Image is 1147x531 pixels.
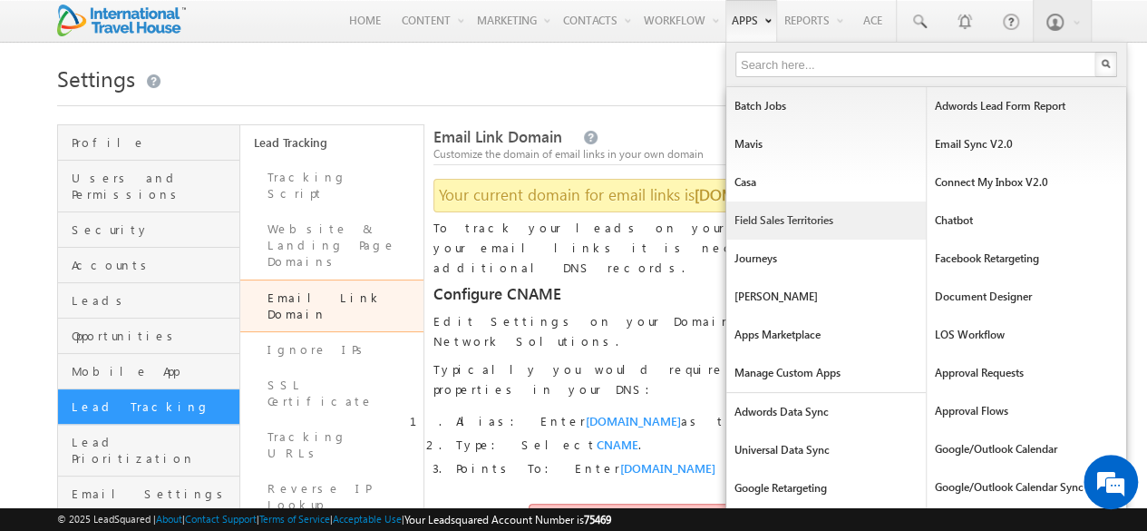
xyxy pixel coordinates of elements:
a: Google Retargeting [726,469,926,507]
span: Email Link Domain [433,126,562,147]
a: Email Sync v2.0 [927,125,1126,163]
span: Settings [57,64,135,93]
a: Google/Outlook Calendar Sync [927,468,1126,506]
textarea: Type your message and hit 'Enter' [24,168,331,394]
a: Contact Support [185,513,257,525]
span: CNAME [597,437,638,452]
div: Chat with us now [94,95,305,119]
span: Security [72,221,235,238]
img: Custom Logo [57,5,186,36]
span: Mobile App [72,363,235,379]
a: Terms of Service [259,513,330,525]
a: LOS Workflow [927,316,1126,354]
a: Website & Landing Page Domains [240,211,423,280]
a: Tracking URLs [240,419,423,471]
li: Type: Select . [456,437,1090,453]
a: Email Link Domain [240,280,423,332]
a: Security [58,212,239,248]
span: Opportunities [72,328,235,344]
a: Approval Requests [927,354,1126,392]
a: Google/Outlook Calendar [927,430,1126,468]
a: Mavis [726,125,926,163]
span: 75469 [584,513,611,526]
a: Document Designer [927,278,1126,316]
a: Leads [58,283,239,319]
span: Users and Permissions [72,170,235,202]
li: Alias: Enter as the vanity. [456,413,1090,429]
a: Accounts [58,248,239,283]
img: d_60004797649_company_0_60004797649 [31,95,76,119]
span: Lead Prioritization [72,434,235,467]
p: Edit Settings on your Domain Registrar such as GoDaddy or Network Solutions. [433,311,1090,351]
a: Adwords Lead Form Report [927,87,1126,125]
span: Email Settings [72,486,235,502]
span: Profile [72,134,235,151]
a: [PERSON_NAME] [726,278,926,316]
em: Start Chat [247,408,329,433]
a: Mobile App [58,354,239,389]
span: [DOMAIN_NAME] [586,413,681,428]
li: Points To: Enter [456,460,1090,477]
span: Your current domain for email links is [439,184,816,205]
a: About [156,513,182,525]
div: Minimize live chat window [297,9,341,53]
p: Typically you would require to create following new properties in your DNS: [433,359,1090,399]
a: Acceptable Use [333,513,402,525]
a: Profile [58,125,239,161]
a: Ignore IPs [240,332,423,368]
a: Lead Prioritization [58,425,239,477]
img: Search [1101,59,1110,68]
span: [DOMAIN_NAME] [620,460,715,476]
strong: [DOMAIN_NAME] [695,184,816,205]
a: Tracking Script [240,160,423,211]
a: Chatbot [927,202,1126,240]
a: Connect My Inbox v2.0 [927,163,1126,202]
div: Customize the domain of email links in your own domain [433,146,1090,162]
a: Manage Custom Apps [726,354,926,392]
span: Your Leadsquared Account Number is [404,513,611,526]
span: Leads [72,292,235,309]
a: Casa [726,163,926,202]
a: Lead Tracking [58,389,239,425]
a: SSL Certificate [240,368,423,419]
a: Lead Tracking [240,125,423,160]
a: Journeys [726,240,926,278]
a: Adwords Data Sync [726,393,926,431]
span: © 2025 LeadSquared | | | | | [57,511,611,528]
span: Accounts [72,257,235,273]
input: Search here... [735,52,1097,77]
p: To track your leads on your website after they click on your email links it is necessary for you ... [433,218,1090,278]
a: Field Sales Territories [726,202,926,240]
a: Facebook Retargeting [927,240,1126,278]
a: Reverse IP Lookup [240,471,423,523]
a: Email Settings [58,477,239,512]
a: Users and Permissions [58,161,239,212]
a: Approval Flows [927,392,1126,430]
a: Batch Jobs [726,87,926,125]
span: Lead Tracking [72,398,235,415]
a: Apps Marketplace [726,316,926,354]
a: Universal Data Sync [726,431,926,469]
span: Configure CNAME [433,286,1090,302]
a: Opportunities [58,319,239,354]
